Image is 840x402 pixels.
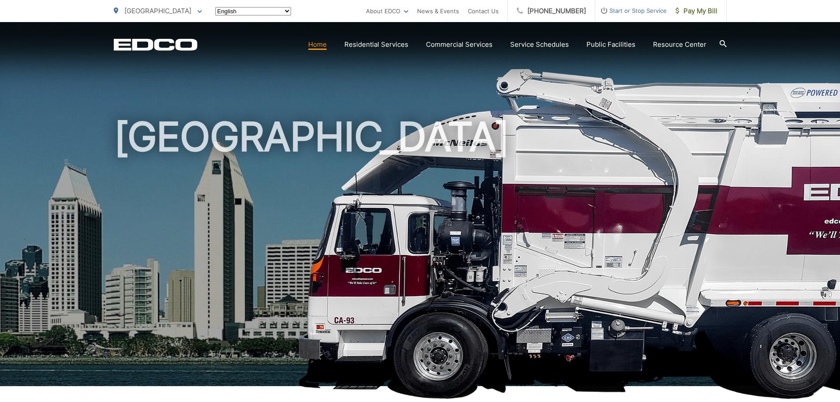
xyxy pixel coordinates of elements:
h1: [GEOGRAPHIC_DATA] [114,115,727,394]
a: Resource Center [653,39,706,50]
a: Residential Services [344,39,408,50]
a: Commercial Services [426,39,493,50]
a: About EDCO [366,6,408,16]
a: Service Schedules [510,39,569,50]
a: Public Facilities [586,39,635,50]
a: Home [308,39,327,50]
span: [GEOGRAPHIC_DATA] [124,7,191,15]
a: Contact Us [468,6,499,16]
a: News & Events [417,6,459,16]
a: EDCD logo. Return to the homepage. [114,38,198,51]
span: Pay My Bill [676,6,717,16]
select: Select a language [215,7,291,15]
